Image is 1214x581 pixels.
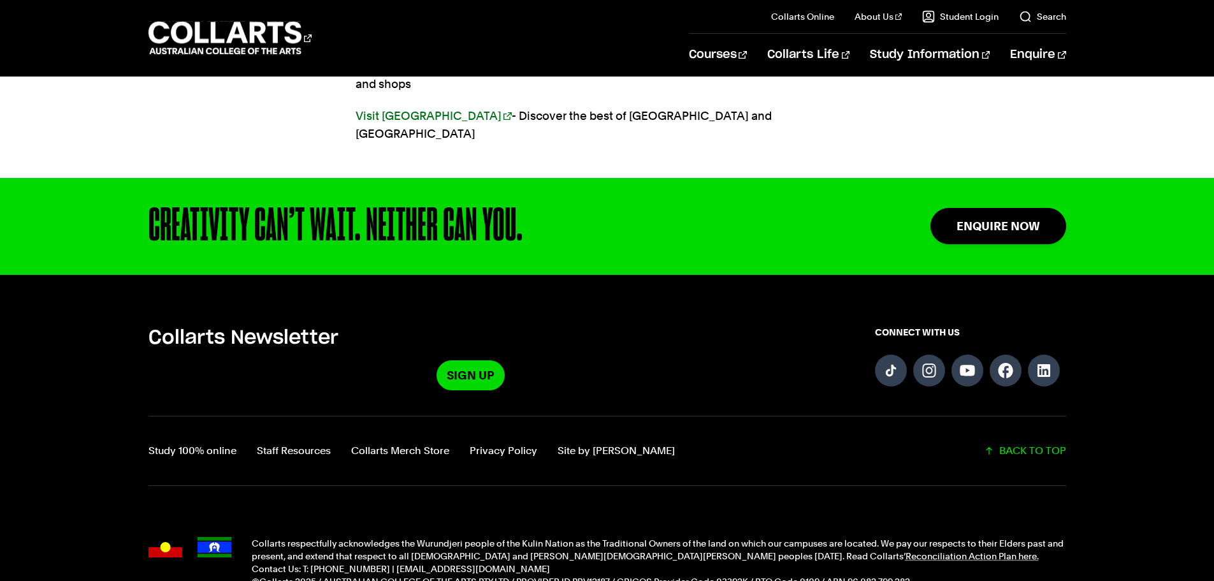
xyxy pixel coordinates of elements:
a: About Us [855,10,902,23]
a: Collarts Merch Store [351,442,449,460]
a: Site by Calico [558,442,675,460]
a: Collarts Life [767,34,849,76]
a: Follow us on TikTok [875,355,907,386]
a: Collarts Online [771,10,834,23]
a: Enquire [1010,34,1066,76]
div: Additional links and back-to-top button [148,416,1066,486]
a: Student Login [922,10,999,23]
p: Contact Us: T: [PHONE_NUMBER] | [EMAIL_ADDRESS][DOMAIN_NAME] [252,563,1066,575]
nav: Footer navigation [148,442,675,460]
a: Visit [GEOGRAPHIC_DATA] [356,109,512,122]
a: Follow us on Facebook [990,355,1022,386]
img: Australian Aboriginal flag [148,537,182,557]
p: Collarts respectfully acknowledges the Wurundjeri people of the Kulin Nation as the Traditional O... [252,537,1066,563]
div: Connect with us on social media [875,326,1066,390]
a: Privacy Policy [470,442,537,460]
a: Follow us on Instagram [913,355,945,386]
a: Enquire Now [930,208,1066,244]
img: Torres Strait Islander flag [198,537,231,557]
h5: Collarts Newsletter [148,326,793,350]
a: Study Information [870,34,990,76]
a: Follow us on LinkedIn [1028,355,1060,386]
a: Search [1019,10,1066,23]
a: Courses [689,34,747,76]
p: - Discover the best of [GEOGRAPHIC_DATA] and [GEOGRAPHIC_DATA] [356,107,859,143]
a: Reconciliation Action Plan here. [906,551,1039,561]
a: Staff Resources [257,442,331,460]
div: Go to homepage [148,20,312,56]
a: Study 100% online [148,442,236,460]
a: Scroll back to top of the page [984,442,1066,460]
span: CONNECT WITH US [875,326,1066,339]
a: Follow us on YouTube [951,355,983,386]
a: Sign Up [437,360,505,390]
div: CREATIVITY CAN’T WAIT. NEITHER CAN YOU. [148,203,849,249]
